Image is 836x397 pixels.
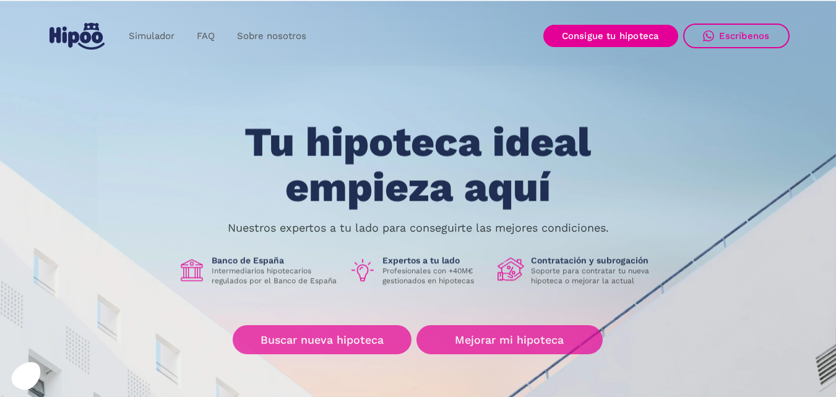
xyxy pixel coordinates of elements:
p: Profesionales con +40M€ gestionados en hipotecas [382,266,488,286]
a: Buscar nueva hipoteca [233,325,412,354]
div: Escríbenos [719,30,770,41]
a: Simulador [118,24,186,48]
p: Nuestros expertos a tu lado para conseguirte las mejores condiciones. [228,223,609,233]
p: Intermediarios hipotecarios regulados por el Banco de España [212,266,339,286]
h1: Tu hipoteca ideal empieza aquí [183,120,652,210]
h1: Banco de España [212,255,339,266]
a: Mejorar mi hipoteca [416,325,603,354]
h1: Contratación y subrogación [531,255,658,266]
a: Sobre nosotros [226,24,317,48]
h1: Expertos a tu lado [382,255,488,266]
a: home [47,18,108,55]
a: Consigue tu hipoteca [543,25,678,47]
a: Escríbenos [683,24,790,48]
a: FAQ [186,24,226,48]
p: Soporte para contratar tu nueva hipoteca o mejorar la actual [531,266,658,286]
